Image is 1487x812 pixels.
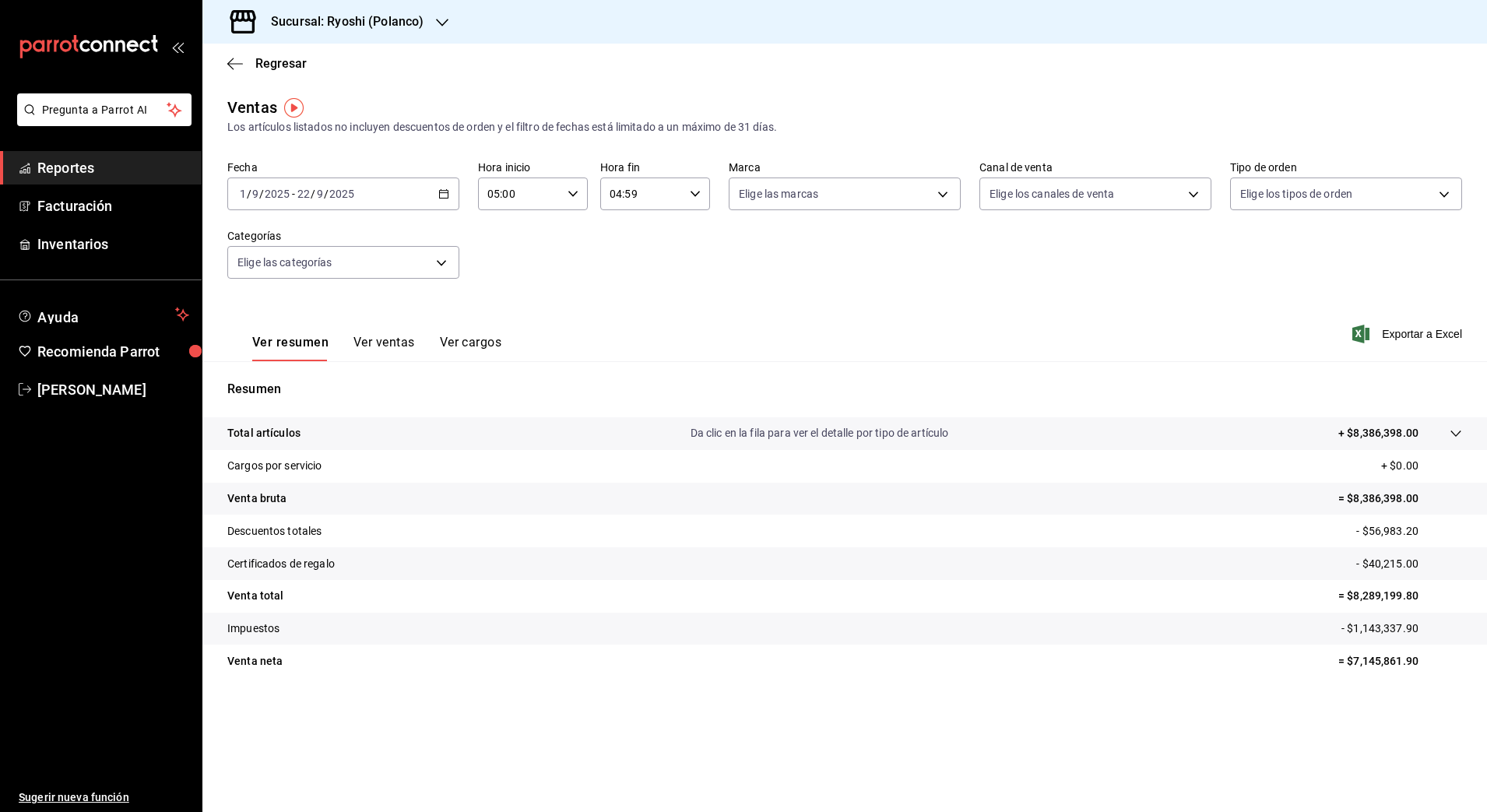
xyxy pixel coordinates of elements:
img: Tooltip marker [284,98,304,118]
label: Marca [729,162,961,173]
span: Pregunta a Parrot AI [42,102,167,118]
input: ---- [264,188,290,200]
input: -- [316,188,324,200]
span: Elige las marcas [739,186,818,202]
p: + $8,386,398.00 [1338,425,1418,441]
span: Elige los tipos de orden [1240,186,1352,202]
span: - [292,188,295,200]
p: Venta bruta [227,490,287,507]
p: Descuentos totales [227,523,322,540]
span: Reportes [37,157,189,178]
p: Da clic en la fila para ver el detalle por tipo de artículo [691,425,949,441]
button: Pregunta a Parrot AI [17,93,192,126]
input: ---- [329,188,355,200]
a: Pregunta a Parrot AI [11,113,192,129]
p: Venta total [227,588,283,604]
p: = $8,386,398.00 [1338,490,1462,507]
button: Regresar [227,56,307,71]
span: Elige los canales de venta [990,186,1114,202]
p: Certificados de regalo [227,556,335,572]
span: Ayuda [37,305,169,324]
span: Inventarios [37,234,189,255]
p: Cargos por servicio [227,458,322,474]
p: Total artículos [227,425,301,441]
input: -- [297,188,311,200]
label: Canal de venta [979,162,1211,173]
p: - $1,143,337.90 [1341,620,1462,637]
span: / [311,188,315,200]
button: Exportar a Excel [1355,325,1462,343]
button: open_drawer_menu [171,40,184,53]
p: = $7,145,861.90 [1338,653,1462,670]
span: / [324,188,329,200]
p: Venta neta [227,653,283,670]
p: + $0.00 [1381,458,1462,474]
button: Ver ventas [353,335,415,361]
p: Resumen [227,380,1462,399]
label: Fecha [227,162,459,173]
span: Sugerir nueva función [19,789,189,806]
button: Ver resumen [252,335,329,361]
p: Impuestos [227,620,279,637]
label: Tipo de orden [1230,162,1462,173]
label: Categorías [227,230,459,241]
span: Elige las categorías [237,255,332,270]
p: = $8,289,199.80 [1338,588,1462,604]
span: / [259,188,264,200]
p: - $56,983.20 [1356,523,1462,540]
div: navigation tabs [252,335,501,361]
div: Ventas [227,96,277,119]
span: Recomienda Parrot [37,341,189,362]
span: Regresar [255,56,307,71]
label: Hora inicio [478,162,588,173]
label: Hora fin [600,162,710,173]
input: -- [251,188,259,200]
span: [PERSON_NAME] [37,379,189,400]
div: Los artículos listados no incluyen descuentos de orden y el filtro de fechas está limitado a un m... [227,119,1462,135]
span: / [247,188,251,200]
button: Ver cargos [440,335,502,361]
span: Facturación [37,195,189,216]
h3: Sucursal: Ryoshi (Polanco) [258,12,424,31]
input: -- [239,188,247,200]
p: - $40,215.00 [1356,556,1462,572]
